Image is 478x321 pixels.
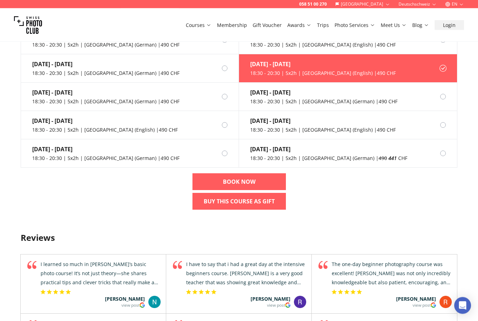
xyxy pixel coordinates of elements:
[332,20,378,30] button: Photo Services
[314,20,332,30] button: Trips
[454,297,471,314] div: Open Intercom Messenger
[284,20,314,30] button: Awards
[250,42,396,49] div: 18:30 - 20:30 | 5x2h | [GEOGRAPHIC_DATA] (English) | 490 CHF
[32,117,178,125] div: [DATE] - [DATE]
[317,22,329,29] a: Trips
[250,20,284,30] button: Gift Voucher
[409,20,432,30] button: Blog
[214,20,250,30] button: Membership
[183,20,214,30] button: Courses
[32,60,180,69] div: [DATE] - [DATE]
[435,20,464,30] button: Login
[250,145,407,154] div: [DATE] - [DATE]
[32,145,180,154] div: [DATE] - [DATE]
[32,98,180,105] div: 18:30 - 20:30 | 5x2h | [GEOGRAPHIC_DATA] (German) | 490 CHF
[287,22,311,29] a: Awards
[250,117,396,125] div: [DATE] - [DATE]
[32,127,178,134] div: 18:30 - 20:30 | 5x2h | [GEOGRAPHIC_DATA] (English) | 490 CHF
[335,22,375,29] a: Photo Services
[250,127,396,134] div: 18:30 - 20:30 | 5x2h | [GEOGRAPHIC_DATA] (English) | 490 CHF
[299,1,327,7] a: 058 51 00 270
[250,70,396,77] div: 18:30 - 20:30 | 5x2h | [GEOGRAPHIC_DATA] (English) | 490 CHF
[21,232,457,244] h3: Reviews
[14,11,42,39] img: Swiss photo club
[388,155,397,162] em: 441
[412,22,429,29] a: Blog
[253,22,282,29] a: Gift Voucher
[381,22,407,29] a: Meet Us
[223,178,255,186] b: BOOK NOW
[250,155,407,162] div: 18:30 - 20:30 | 5x2h | [GEOGRAPHIC_DATA] (German) | CHF
[32,155,180,162] div: 18:30 - 20:30 | 5x2h | [GEOGRAPHIC_DATA] (German) | 490 CHF
[192,174,286,190] a: BOOK NOW
[250,60,396,69] div: [DATE] - [DATE]
[186,22,211,29] a: Courses
[378,20,409,30] button: Meet Us
[250,98,398,105] div: 18:30 - 20:30 | 5x2h | [GEOGRAPHIC_DATA] (German) | 490 CHF
[32,89,180,97] div: [DATE] - [DATE]
[32,70,180,77] div: 18:30 - 20:30 | 5x2h | [GEOGRAPHIC_DATA] (German) | 490 CHF
[250,89,398,97] div: [DATE] - [DATE]
[379,155,387,162] span: 490
[217,22,247,29] a: Membership
[32,42,180,49] div: 18:30 - 20:30 | 5x2h | [GEOGRAPHIC_DATA] (German) | 490 CHF
[192,193,286,210] a: Buy This Course As Gift
[204,197,275,206] b: Buy This Course As Gift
